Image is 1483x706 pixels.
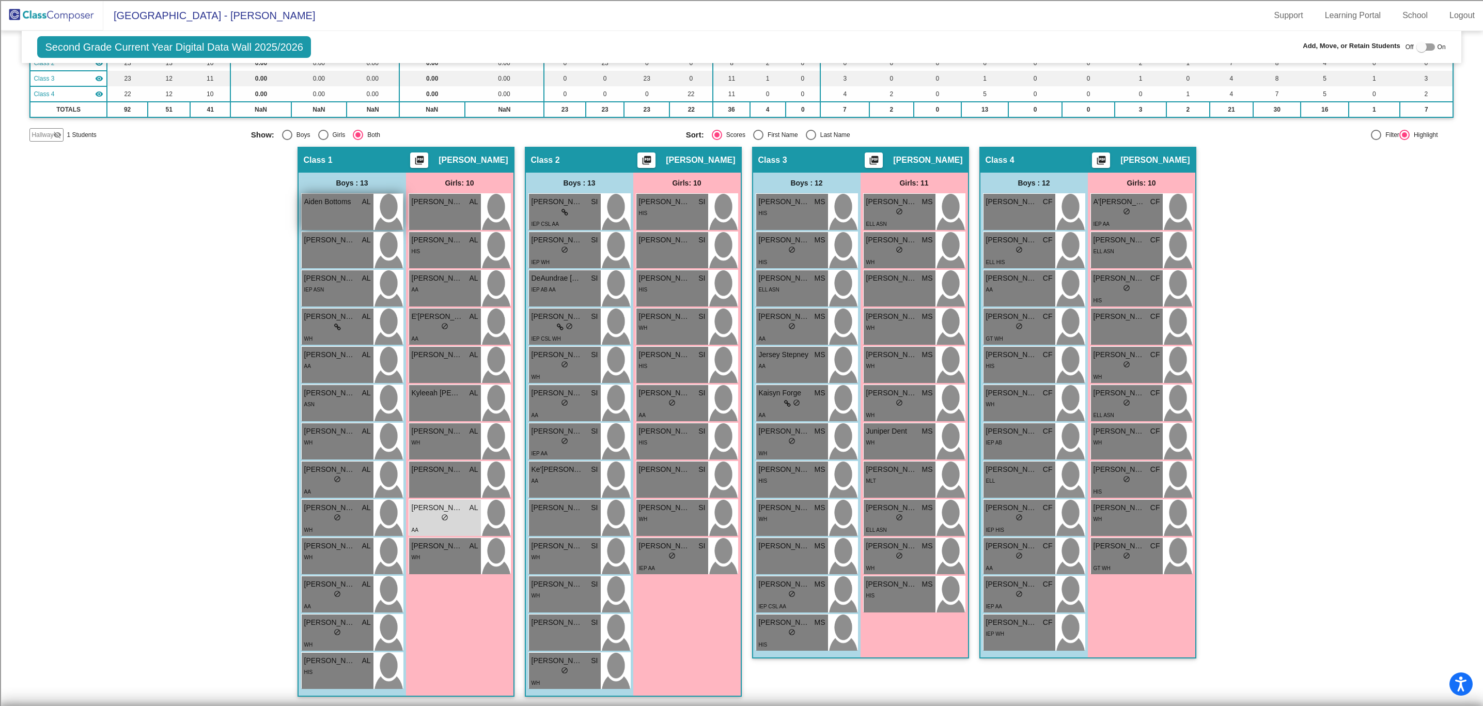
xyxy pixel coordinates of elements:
div: Highlight [1410,130,1438,140]
td: 0 [1062,86,1115,102]
span: SI [698,196,705,207]
span: ELL HIS [986,259,1005,265]
span: CF [1043,273,1053,284]
td: 0 [1115,86,1166,102]
span: CF [1150,235,1160,245]
span: [PERSON_NAME] [759,196,810,207]
span: E'[PERSON_NAME] [412,311,463,322]
td: 0 [914,102,962,117]
td: 30 [1253,102,1301,117]
td: 11 [190,71,230,86]
span: [PERSON_NAME] [866,311,918,322]
td: 5 [1301,86,1349,102]
td: 0 [586,86,624,102]
div: Print [4,106,1479,116]
div: Both [363,130,380,140]
td: 21 [1210,102,1253,117]
td: 0 [624,86,669,102]
td: 0 [1349,86,1400,102]
td: 0.00 [465,71,544,86]
td: 11 [713,71,750,86]
span: SI [698,311,705,322]
td: 1 [750,71,786,86]
span: AL [362,196,370,207]
span: HIS [986,363,995,369]
td: 0 [1008,71,1062,86]
mat-icon: picture_as_pdf [641,155,653,170]
td: 1 [1166,86,1210,102]
span: SI [591,349,598,360]
div: Home [4,257,1479,266]
td: 23 [107,71,148,86]
td: 2 [869,86,913,102]
td: 0 [750,86,786,102]
span: IEP WH [532,259,550,265]
span: AL [469,388,478,398]
div: Sort New > Old [4,13,1479,23]
span: IEP ASN [304,287,324,293]
td: 1 [1349,71,1400,86]
span: On [1438,42,1446,52]
span: SI [698,235,705,245]
span: MS [922,311,933,322]
span: DeAundrae [PERSON_NAME] [532,273,583,284]
div: Girls [329,130,346,140]
div: Move to ... [4,248,1479,257]
div: Move To ... [4,23,1479,32]
span: Second Grade Current Year Digital Data Wall 2025/2026 [37,36,311,58]
div: SAVE [4,294,1479,303]
div: First Name [763,130,798,140]
div: Move To ... [4,69,1479,79]
span: Class 1 [304,155,333,165]
span: Add, Move, or Retain Students [1303,41,1400,51]
td: 0 [669,71,713,86]
span: Kyleeah [PERSON_NAME] [412,388,463,398]
span: [PERSON_NAME] [1094,235,1145,245]
span: do_not_disturb_alt [1016,246,1023,253]
div: BOOK [4,303,1479,313]
td: 0 [586,71,624,86]
span: Class 3 [758,155,787,165]
td: 1 [1115,71,1166,86]
td: 7 [1253,86,1301,102]
span: AL [362,349,370,360]
span: do_not_disturb_alt [896,208,903,215]
span: AA [759,336,766,342]
span: [PERSON_NAME] [893,155,962,165]
td: 4 [820,86,869,102]
span: AL [469,349,478,360]
span: [PERSON_NAME] [639,311,691,322]
span: AL [362,311,370,322]
mat-icon: picture_as_pdf [413,155,426,170]
mat-icon: picture_as_pdf [868,155,880,170]
td: 8 [1253,71,1301,86]
td: 22 [107,86,148,102]
span: do_not_disturb_alt [561,361,568,368]
span: A'[PERSON_NAME] [1094,196,1145,207]
td: 0 [544,86,586,102]
span: [PERSON_NAME] [304,273,356,284]
span: Class 4 [34,89,54,99]
td: 4 [1210,71,1253,86]
span: WH [532,374,540,380]
div: Filter [1381,130,1399,140]
span: Hallway [32,130,53,140]
mat-icon: visibility [95,90,103,98]
span: SI [591,311,598,322]
span: HIS [639,210,648,216]
span: do_not_disturb_alt [788,323,795,330]
span: CF [1043,235,1053,245]
span: AA [412,287,418,293]
span: AL [469,311,478,322]
td: 0.00 [399,86,465,102]
td: 12 [148,86,190,102]
span: AL [362,388,370,398]
span: do_not_disturb_alt [441,323,448,330]
span: [PERSON_NAME] [639,196,691,207]
span: IEP CSL AA [532,221,559,227]
td: NaN [230,102,291,117]
div: Delete [4,79,1479,88]
span: Aiden Bottoms [304,196,356,207]
div: Last Name [816,130,850,140]
span: WH [866,259,875,265]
